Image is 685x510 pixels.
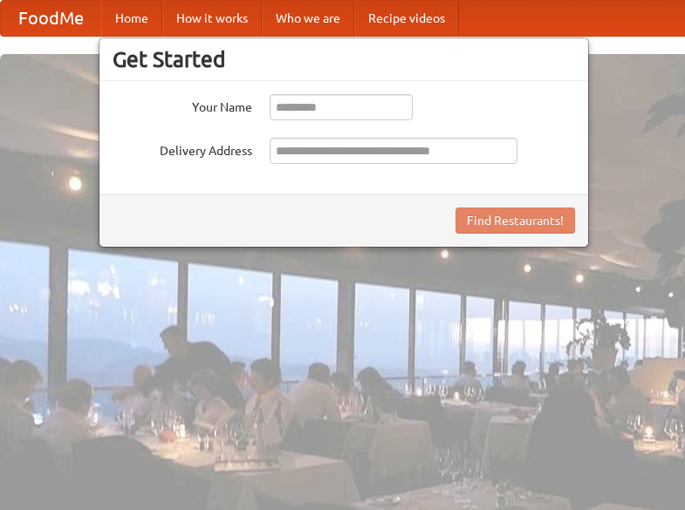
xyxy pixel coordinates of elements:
[113,138,252,160] label: Delivery Address
[262,1,354,36] a: Who we are
[1,1,101,36] a: FoodMe
[456,207,575,234] button: Find Restaurants!
[162,1,262,36] a: How it works
[113,46,575,72] h3: Get Started
[354,1,459,36] a: Recipe videos
[113,94,252,116] label: Your Name
[101,1,162,36] a: Home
